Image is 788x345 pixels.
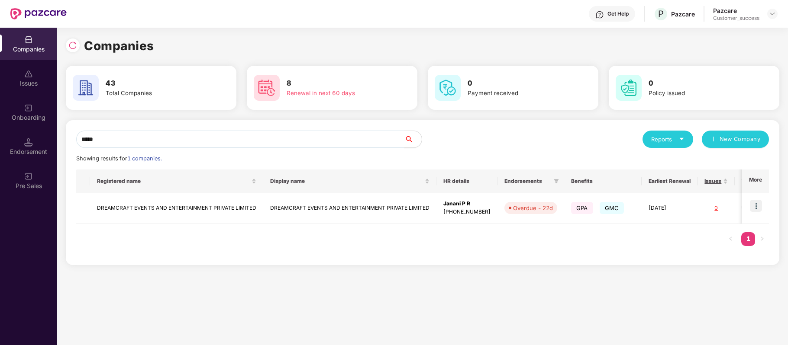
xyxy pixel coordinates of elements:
[287,78,389,89] h3: 8
[24,35,33,44] img: svg+xml;base64,PHN2ZyBpZD0iQ29tcGFuaWVzIiB4bWxucz0iaHR0cDovL3d3dy53My5vcmcvMjAwMC9zdmciIHdpZHRoPS...
[443,200,491,208] div: Janani P R
[24,172,33,181] img: svg+xml;base64,PHN2ZyB3aWR0aD0iMjAiIGhlaWdodD0iMjAiIHZpZXdCb3g9IjAgMCAyMCAyMCIgZmlsbD0ibm9uZSIgeG...
[287,89,389,98] div: Renewal in next 60 days
[651,135,685,144] div: Reports
[404,136,422,143] span: search
[671,10,695,18] div: Pazcare
[504,178,550,185] span: Endorsements
[595,10,604,19] img: svg+xml;base64,PHN2ZyBpZD0iSGVscC0zMngzMiIgeG1sbnM9Imh0dHA6Ly93d3cudzMub3JnLzIwMDAvc3ZnIiB3aWR0aD...
[90,169,263,193] th: Registered name
[710,136,716,143] span: plus
[404,131,422,148] button: search
[270,178,423,185] span: Display name
[106,78,208,89] h3: 43
[728,236,733,241] span: left
[713,15,759,22] div: Customer_success
[552,176,561,186] span: filter
[263,193,436,224] td: DREAMCRAFT EVENTS AND ENTERTAINMENT PRIVATE LIMITED
[702,131,769,148] button: plusNew Company
[24,70,33,78] img: svg+xml;base64,PHN2ZyBpZD0iSXNzdWVzX2Rpc2FibGVkIiB4bWxucz0iaHR0cDovL3d3dy53My5vcmcvMjAwMC9zdmciIH...
[97,178,250,185] span: Registered name
[443,208,491,216] div: [PHONE_NUMBER]
[76,155,162,162] span: Showing results for
[649,89,751,98] div: Policy issued
[435,75,461,101] img: svg+xml;base64,PHN2ZyB4bWxucz0iaHR0cDovL3d3dy53My5vcmcvMjAwMC9zdmciIHdpZHRoPSI2MCIgaGVpZ2h0PSI2MC...
[658,9,664,19] span: P
[741,232,755,245] a: 1
[24,104,33,112] img: svg+xml;base64,PHN2ZyB3aWR0aD0iMjAiIGhlaWdodD0iMjAiIHZpZXdCb3g9IjAgMCAyMCAyMCIgZmlsbD0ibm9uZSIgeG...
[755,232,769,246] li: Next Page
[73,75,99,101] img: svg+xml;base64,PHN2ZyB4bWxucz0iaHR0cDovL3d3dy53My5vcmcvMjAwMC9zdmciIHdpZHRoPSI2MCIgaGVpZ2h0PSI2MC...
[720,135,761,144] span: New Company
[742,169,769,193] th: More
[564,169,642,193] th: Benefits
[24,138,33,147] img: svg+xml;base64,PHN2ZyB3aWR0aD0iMTQuNSIgaGVpZ2h0PSIxNC41IiB2aWV3Qm94PSIwIDAgMTYgMTYiIGZpbGw9Im5vbm...
[607,10,629,17] div: Get Help
[263,169,436,193] th: Display name
[84,36,154,55] h1: Companies
[513,204,553,212] div: Overdue - 22d
[704,178,721,185] span: Issues
[724,232,738,246] li: Previous Page
[713,6,759,15] div: Pazcare
[755,232,769,246] button: right
[649,78,751,89] h3: 0
[600,202,624,214] span: GMC
[698,169,735,193] th: Issues
[90,193,263,224] td: DREAMCRAFT EVENTS AND ENTERTAINMENT PRIVATE LIMITED
[554,179,559,184] span: filter
[254,75,280,101] img: svg+xml;base64,PHN2ZyB4bWxucz0iaHR0cDovL3d3dy53My5vcmcvMjAwMC9zdmciIHdpZHRoPSI2MCIgaGVpZ2h0PSI2MC...
[759,236,765,241] span: right
[10,8,67,19] img: New Pazcare Logo
[436,169,497,193] th: HR details
[724,232,738,246] button: left
[468,78,570,89] h3: 0
[704,204,728,212] div: 0
[741,232,755,246] li: 1
[769,10,776,17] img: svg+xml;base64,PHN2ZyBpZD0iRHJvcGRvd24tMzJ4MzIiIHhtbG5zPSJodHRwOi8vd3d3LnczLm9yZy8yMDAwL3N2ZyIgd2...
[642,193,698,224] td: [DATE]
[750,200,762,212] img: icon
[127,155,162,162] span: 1 companies.
[106,89,208,98] div: Total Companies
[68,41,77,50] img: svg+xml;base64,PHN2ZyBpZD0iUmVsb2FkLTMyeDMyIiB4bWxucz0iaHR0cDovL3d3dy53My5vcmcvMjAwMC9zdmciIHdpZH...
[679,136,685,142] span: caret-down
[468,89,570,98] div: Payment received
[642,169,698,193] th: Earliest Renewal
[616,75,642,101] img: svg+xml;base64,PHN2ZyB4bWxucz0iaHR0cDovL3d3dy53My5vcmcvMjAwMC9zdmciIHdpZHRoPSI2MCIgaGVpZ2h0PSI2MC...
[571,202,593,214] span: GPA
